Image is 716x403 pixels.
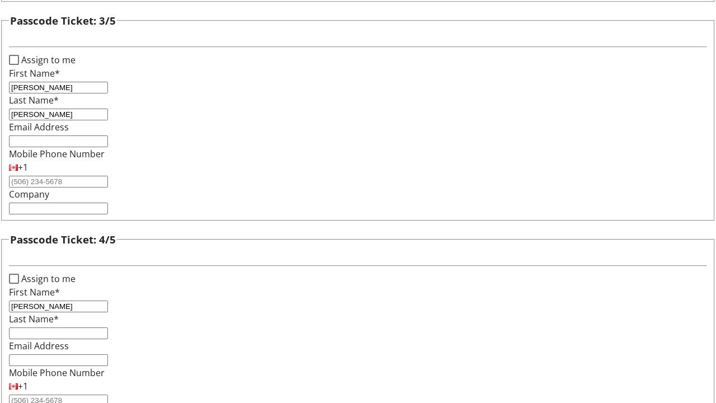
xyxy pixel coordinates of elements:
[9,286,60,298] label: First Name*
[9,67,60,79] label: First Name*
[9,94,59,106] label: Last Name*
[9,367,105,379] label: Mobile Phone Number
[9,340,69,352] label: Email Address
[19,53,76,67] label: Assign to me
[19,272,76,285] label: Assign to me
[9,148,105,160] label: Mobile Phone Number
[9,313,59,325] label: Last Name*
[9,176,108,188] input: (506) 234-5678
[10,13,116,29] h3: Passcode Ticket: 3/5
[10,232,116,247] h3: Passcode Ticket: 4/5
[9,188,49,200] label: Company
[9,121,69,133] label: Email Address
